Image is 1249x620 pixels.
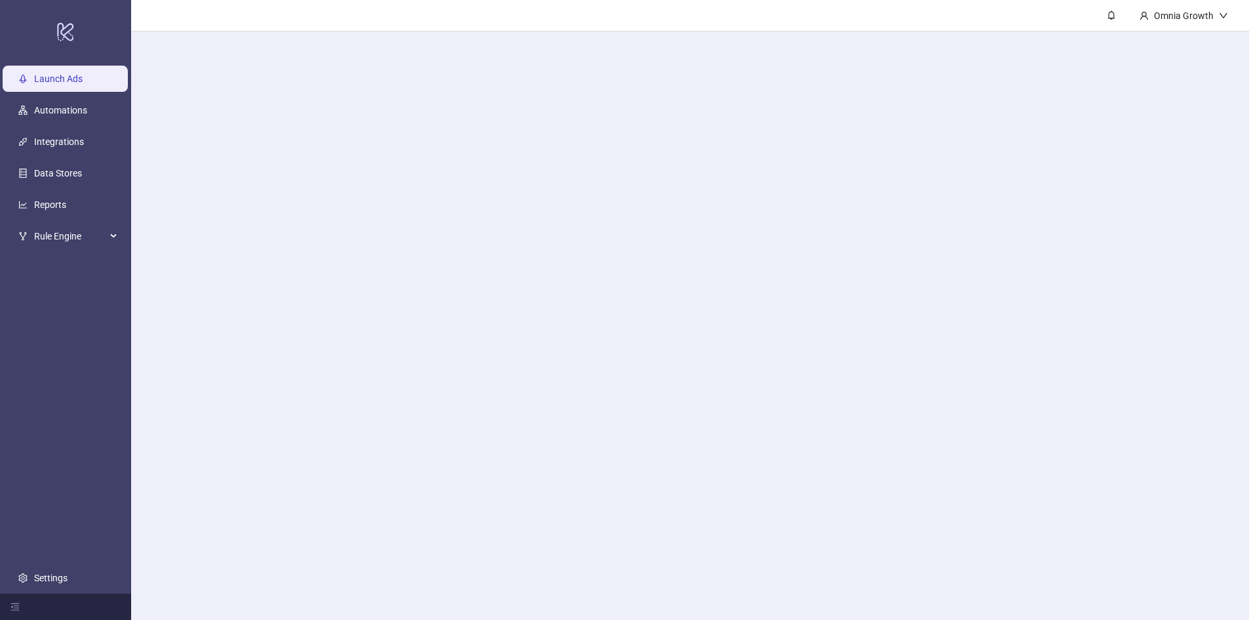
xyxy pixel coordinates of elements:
span: bell [1107,10,1116,20]
span: user [1140,11,1149,20]
span: down [1219,11,1228,20]
a: Launch Ads [34,73,83,84]
span: Rule Engine [34,223,106,249]
span: menu-fold [10,602,20,611]
div: Omnia Growth [1149,9,1219,23]
a: Automations [34,105,87,115]
span: fork [18,232,28,241]
a: Integrations [34,136,84,147]
a: Settings [34,573,68,583]
a: Reports [34,199,66,210]
a: Data Stores [34,168,82,178]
